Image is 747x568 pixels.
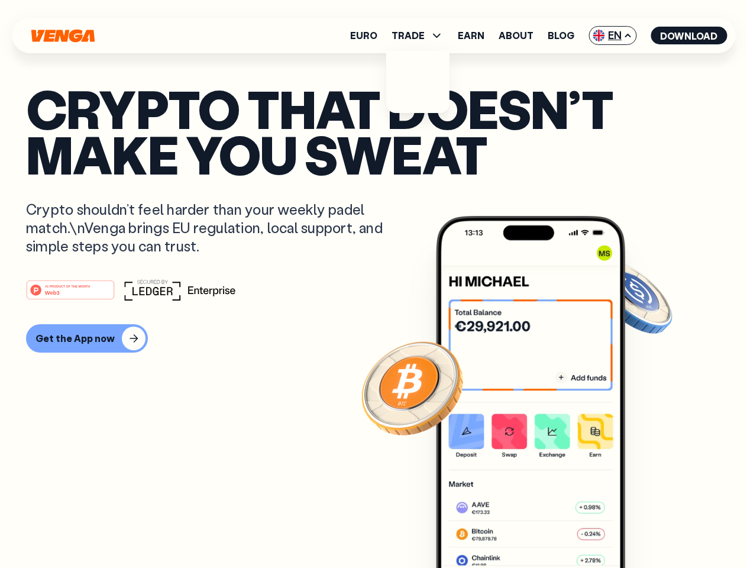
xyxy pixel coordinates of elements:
span: TRADE [392,28,444,43]
div: Get the App now [35,333,115,344]
p: Crypto that doesn’t make you sweat [26,86,721,176]
a: Blog [548,31,574,40]
a: Earn [458,31,484,40]
img: Bitcoin [359,334,465,441]
button: Download [651,27,727,44]
button: Get the App now [26,324,148,353]
a: Euro [350,31,377,40]
span: TRADE [392,31,425,40]
img: flag-uk [593,30,604,41]
tspan: Web3 [45,289,60,295]
svg: Home [30,29,96,43]
a: #1 PRODUCT OF THE MONTHWeb3 [26,287,115,302]
p: Crypto shouldn’t feel harder than your weekly padel match.\nVenga brings EU regulation, local sup... [26,200,400,256]
a: About [499,31,533,40]
span: EN [588,26,636,45]
a: Get the App now [26,324,721,353]
img: USDC coin [590,254,675,340]
tspan: #1 PRODUCT OF THE MONTH [45,284,90,288]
